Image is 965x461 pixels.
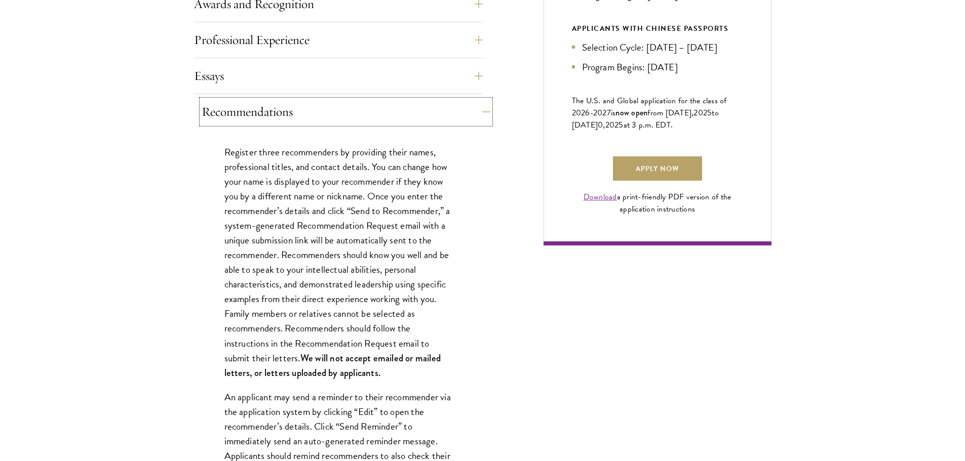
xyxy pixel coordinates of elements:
div: APPLICANTS WITH CHINESE PASSPORTS [572,22,743,35]
span: to [DATE] [572,107,719,131]
span: 5 [707,107,712,119]
span: -202 [590,107,607,119]
strong: We will not accept emailed or mailed letters, or letters uploaded by applicants. [224,351,441,380]
span: 5 [619,119,623,131]
p: Register three recommenders by providing their names, professional titles, and contact details. Y... [224,145,452,380]
span: 0 [598,119,603,131]
span: 7 [607,107,611,119]
span: is [611,107,616,119]
span: 202 [605,119,619,131]
li: Selection Cycle: [DATE] – [DATE] [572,40,743,55]
div: a print-friendly PDF version of the application instructions [572,191,743,215]
button: Professional Experience [194,28,483,52]
span: now open [615,107,647,118]
a: Apply Now [613,156,702,181]
button: Essays [194,64,483,88]
a: Download [584,191,617,203]
span: 6 [585,107,590,119]
span: , [603,119,605,131]
span: The U.S. and Global application for the class of 202 [572,95,727,119]
li: Program Begins: [DATE] [572,60,743,74]
span: at 3 p.m. EDT. [624,119,673,131]
span: 202 [693,107,707,119]
span: from [DATE], [647,107,693,119]
button: Recommendations [202,100,490,124]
